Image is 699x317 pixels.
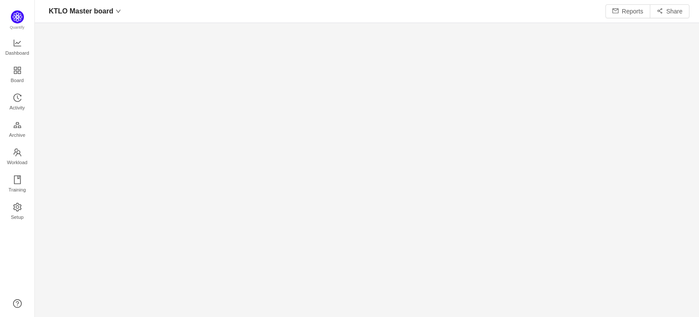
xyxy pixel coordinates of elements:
i: icon: appstore [13,66,22,75]
span: KTLO Master board [49,4,113,18]
a: Board [13,66,22,84]
i: icon: book [13,175,22,184]
a: Archive [13,121,22,139]
span: Board [11,72,24,89]
i: icon: line-chart [13,39,22,47]
i: icon: team [13,148,22,157]
i: icon: gold [13,121,22,129]
span: Training [8,181,26,198]
button: icon: share-altShare [650,4,689,18]
span: Activity [10,99,25,116]
img: Quantify [11,10,24,23]
i: icon: setting [13,203,22,211]
span: Archive [9,126,25,144]
a: Setup [13,203,22,221]
i: icon: history [13,93,22,102]
span: Dashboard [5,44,29,62]
span: Quantify [10,25,25,30]
a: Dashboard [13,39,22,56]
button: icon: mailReports [605,4,650,18]
a: Activity [13,94,22,111]
span: Workload [7,154,27,171]
a: icon: question-circle [13,299,22,308]
i: icon: down [116,9,121,14]
span: Setup [11,208,23,226]
a: Training [13,176,22,193]
a: Workload [13,149,22,166]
